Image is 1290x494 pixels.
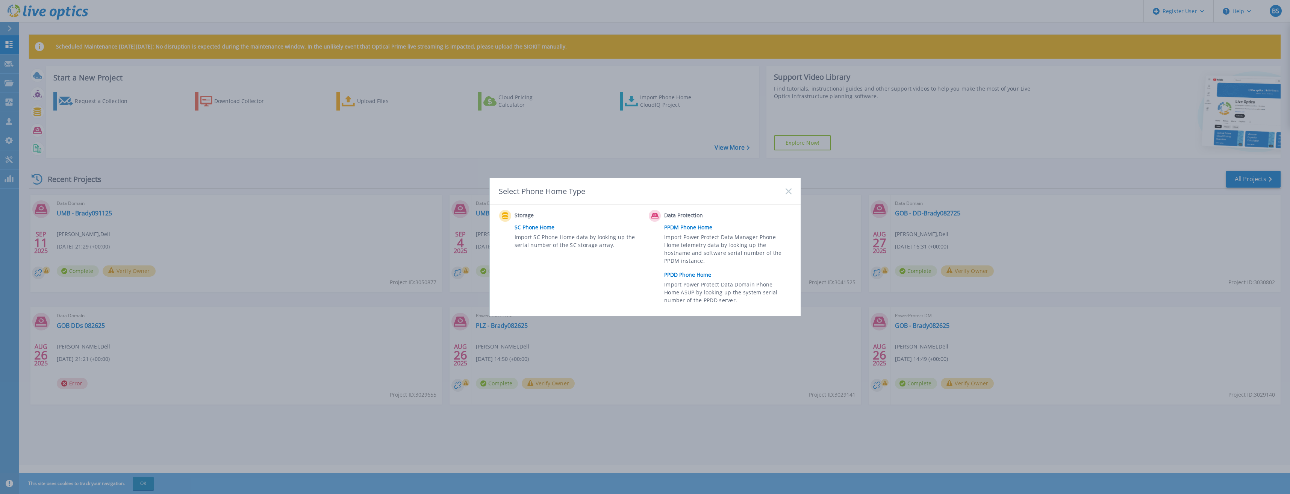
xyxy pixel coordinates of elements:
a: SC Phone Home [515,222,645,233]
span: Import SC Phone Home data by looking up the serial number of the SC storage array. [515,233,640,250]
span: Data Protection [664,211,739,220]
a: PPDM Phone Home [664,222,795,233]
span: Storage [515,211,589,220]
a: PPDD Phone Home [664,269,795,280]
span: Import Power Protect Data Domain Phone Home ASUP by looking up the system serial number of the PP... [664,280,789,306]
span: Import Power Protect Data Manager Phone Home telemetry data by looking up the hostname and softwa... [664,233,789,268]
div: Select Phone Home Type [499,186,586,196]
